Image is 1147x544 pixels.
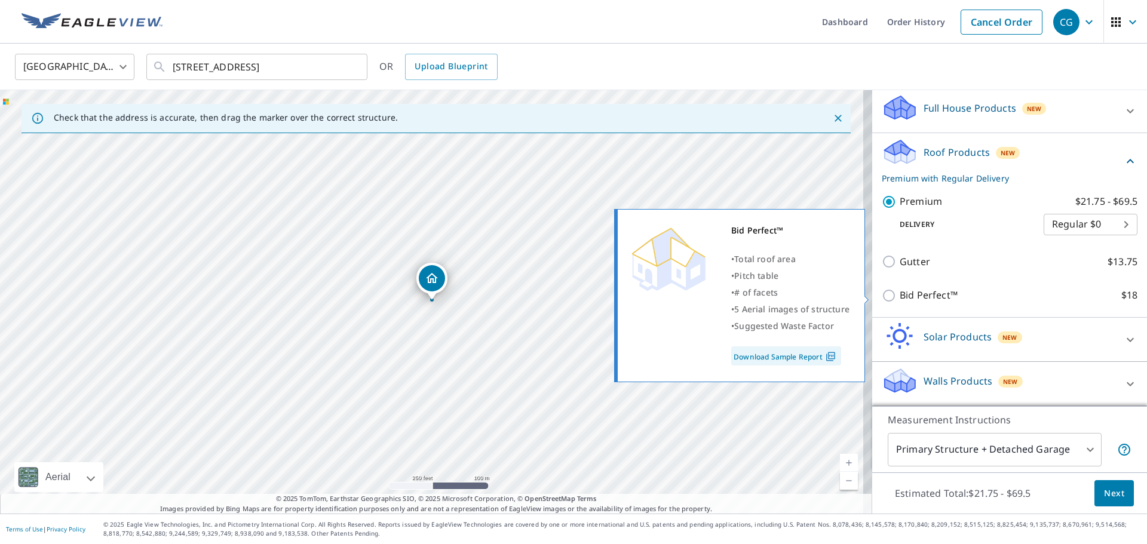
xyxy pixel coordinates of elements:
div: Roof ProductsNewPremium with Regular Delivery [882,138,1137,185]
span: 5 Aerial images of structure [734,303,849,315]
div: Regular $0 [1044,208,1137,241]
span: New [1001,148,1016,158]
p: Roof Products [924,145,990,159]
div: Primary Structure + Detached Garage [888,433,1102,466]
a: Privacy Policy [47,525,85,533]
img: Premium [627,222,710,294]
a: Current Level 17, Zoom Out [840,472,858,490]
p: $13.75 [1108,254,1137,269]
a: Cancel Order [961,10,1042,35]
div: • [731,251,849,268]
p: Bid Perfect™ [900,288,958,303]
span: © 2025 TomTom, Earthstar Geographics SIO, © 2025 Microsoft Corporation, © [276,494,597,504]
p: Gutter [900,254,930,269]
span: Suggested Waste Factor [734,320,834,331]
span: Upload Blueprint [415,59,487,74]
input: Search by address or latitude-longitude [173,50,343,84]
a: OpenStreetMap [525,494,575,503]
p: Check that the address is accurate, then drag the marker over the correct structure. [54,112,398,123]
div: • [731,268,849,284]
span: Total roof area [734,253,796,265]
button: Close [830,110,846,126]
p: Solar Products [924,330,992,344]
span: Your report will include the primary structure and a detached garage if one exists. [1117,442,1131,457]
div: Aerial [42,462,74,492]
button: Next [1094,480,1134,507]
div: Walls ProductsNew [882,367,1137,401]
p: $18 [1121,288,1137,303]
a: Terms of Use [6,525,43,533]
div: • [731,318,849,334]
span: New [1003,377,1018,386]
p: © 2025 Eagle View Technologies, Inc. and Pictometry International Corp. All Rights Reserved. Repo... [103,520,1141,538]
p: Full House Products [924,101,1016,115]
p: $21.75 - $69.5 [1075,194,1137,209]
a: Current Level 17, Zoom In [840,454,858,472]
div: OR [379,54,498,80]
p: Estimated Total: $21.75 - $69.5 [885,480,1041,506]
div: Dropped pin, building 1, Residential property, 119 NW 29th Ter Fort Lauderdale, FL 33311 [416,263,447,300]
img: EV Logo [22,13,162,31]
div: • [731,284,849,301]
p: | [6,525,85,533]
a: Download Sample Report [731,346,841,365]
div: Solar ProductsNew [882,322,1137,356]
p: Walls Products [924,374,992,388]
a: Upload Blueprint [405,54,497,80]
div: Aerial [14,462,103,492]
p: Premium [900,194,942,209]
div: CG [1053,9,1079,35]
p: Measurement Instructions [888,413,1131,427]
span: New [1002,333,1017,342]
span: Pitch table [734,270,778,281]
div: Bid Perfect™ [731,222,849,239]
span: Next [1104,486,1124,501]
img: Pdf Icon [823,351,839,362]
span: # of facets [734,287,778,298]
p: Premium with Regular Delivery [882,172,1123,185]
p: Delivery [882,219,1044,230]
div: Full House ProductsNew [882,94,1137,128]
span: New [1027,104,1042,113]
a: Terms [577,494,597,503]
div: [GEOGRAPHIC_DATA] [15,50,134,84]
div: • [731,301,849,318]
